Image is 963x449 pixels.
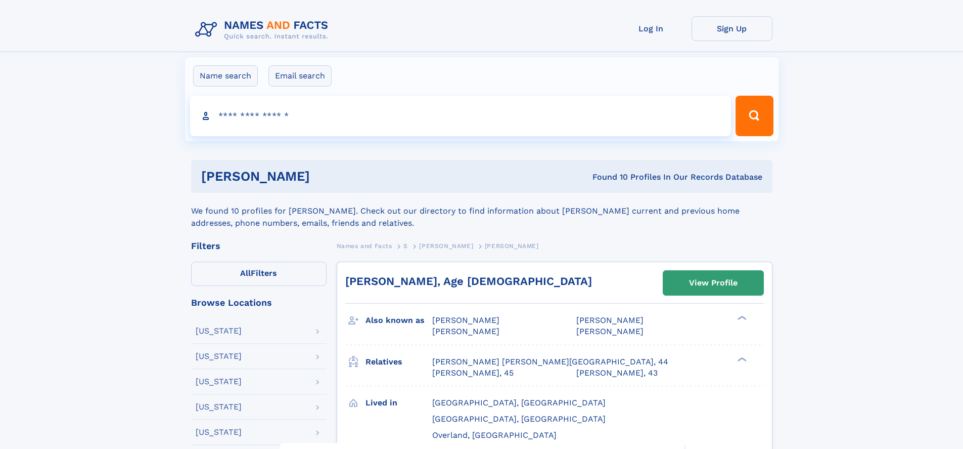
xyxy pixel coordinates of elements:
[345,275,592,288] a: [PERSON_NAME], Age [DEMOGRAPHIC_DATA]
[191,16,337,44] img: Logo Names and Facts
[196,378,242,386] div: [US_STATE]
[576,315,644,325] span: [PERSON_NAME]
[485,242,539,250] span: [PERSON_NAME]
[451,172,762,183] div: Found 10 Profiles In Our Records Database
[736,96,773,136] button: Search Button
[576,368,658,379] a: [PERSON_NAME], 43
[196,428,242,436] div: [US_STATE]
[576,326,644,336] span: [PERSON_NAME]
[193,65,258,87] label: Name search
[201,170,451,183] h1: [PERSON_NAME]
[663,271,763,295] a: View Profile
[196,352,242,360] div: [US_STATE]
[419,242,473,250] span: [PERSON_NAME]
[191,262,327,286] label: Filters
[191,241,327,251] div: Filters
[337,239,392,252] a: Names and Facts
[365,353,432,371] h3: Relatives
[419,239,473,252] a: [PERSON_NAME]
[735,315,747,321] div: ❯
[196,327,242,335] div: [US_STATE]
[403,239,408,252] a: S
[735,356,747,362] div: ❯
[365,312,432,329] h3: Also known as
[365,394,432,412] h3: Lived in
[196,403,242,411] div: [US_STATE]
[689,271,738,295] div: View Profile
[432,356,668,368] a: [PERSON_NAME] [PERSON_NAME][GEOGRAPHIC_DATA], 44
[611,16,692,41] a: Log In
[432,326,499,336] span: [PERSON_NAME]
[190,96,731,136] input: search input
[240,268,251,278] span: All
[432,414,606,424] span: [GEOGRAPHIC_DATA], [GEOGRAPHIC_DATA]
[268,65,332,87] label: Email search
[191,298,327,307] div: Browse Locations
[432,398,606,407] span: [GEOGRAPHIC_DATA], [GEOGRAPHIC_DATA]
[432,430,557,440] span: Overland, [GEOGRAPHIC_DATA]
[191,193,772,229] div: We found 10 profiles for [PERSON_NAME]. Check out our directory to find information about [PERSON...
[692,16,772,41] a: Sign Up
[432,315,499,325] span: [PERSON_NAME]
[403,242,408,250] span: S
[432,368,514,379] a: [PERSON_NAME], 45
